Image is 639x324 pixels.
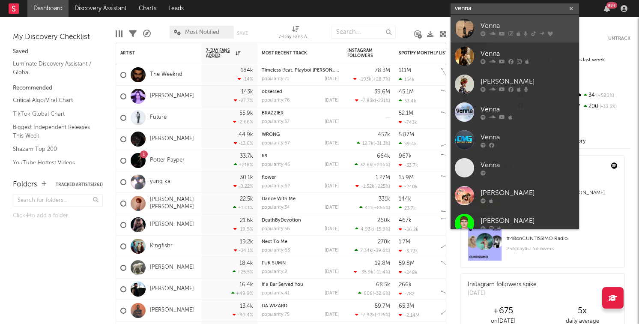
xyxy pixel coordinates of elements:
button: Tracked Artists(261) [56,183,103,187]
div: popularity: 37 [262,120,290,124]
div: Instagram Followers [347,48,377,58]
svg: Chart title [437,86,476,107]
div: Edit Columns [116,21,122,46]
div: 78.3M [375,68,390,73]
div: 270k [378,239,390,245]
div: [DATE] [325,227,339,231]
div: [PERSON_NAME] [481,188,575,198]
div: popularity: 76 [262,98,290,103]
div: 39.6M [374,89,390,95]
div: popularity: 75 [262,312,290,317]
div: 68.5k [376,282,390,288]
div: 260k [377,218,390,223]
span: -125 % [376,313,389,318]
div: popularity: 34 [262,205,290,210]
div: -36.2k [399,227,418,232]
div: -248k [399,270,418,275]
div: 16.4k [239,282,253,288]
div: [DATE] [325,141,339,146]
svg: Chart title [437,193,476,214]
div: 59.8M [399,261,415,266]
span: +206 % [373,163,389,168]
div: Venna [481,132,575,142]
div: Next To Me [262,240,339,244]
a: R9 [262,154,268,159]
a: [PERSON_NAME] [451,210,579,237]
a: The Weeknd [150,71,182,78]
a: Venna [451,15,579,42]
a: Dance With Me [262,197,296,201]
a: Kingfishr [150,243,173,250]
div: Venna [481,48,575,59]
div: 5.87M [399,132,414,138]
a: Venna [451,126,579,154]
div: 467k [399,218,412,223]
div: 18.4k [239,261,253,266]
div: -27.7 % [234,98,253,103]
div: If a Bar Served You [262,282,339,287]
svg: Chart title [437,107,476,129]
div: [DATE] [468,289,537,298]
a: YouTube Hottest Videos [13,158,94,168]
div: Filters [129,21,137,46]
div: 7-Day Fans Added (7-Day Fans Added) [278,32,313,42]
a: flower [262,175,276,180]
span: -231 % [376,99,389,103]
div: +1.01 % [233,205,253,210]
div: ( ) [355,312,390,318]
a: Venna [451,98,579,126]
div: [PERSON_NAME] [481,76,575,87]
div: 15.9M [399,175,414,180]
span: -225 % [376,184,389,189]
a: WRONG [262,132,280,137]
div: -743k [399,120,417,125]
div: 457k [378,132,390,138]
input: Search for folders... [13,194,103,207]
div: popularity: 41 [262,291,290,296]
div: 7-Day Fans Added (7-Day Fans Added) [278,21,313,46]
a: Venna [451,42,579,70]
div: 5 x [543,306,622,316]
div: 59.4k [399,141,417,147]
button: 99+ [604,5,610,12]
a: [PERSON_NAME] [150,264,194,271]
div: 664k [377,153,390,159]
a: Potter Payper [150,157,185,164]
svg: Chart title [437,279,476,300]
div: # 48 on CUNTISSIMO Radio [506,234,618,244]
svg: Chart title [437,236,476,257]
a: yung kai [150,178,172,186]
div: 34 [573,90,630,101]
a: #48onCUNTISSIMO Radio256playlist followers [461,227,624,267]
div: ( ) [353,76,390,82]
div: popularity: 46 [262,162,290,167]
div: Venna [481,104,575,114]
div: Most Recent Track [262,51,326,56]
div: ( ) [354,269,390,275]
div: Spotify Monthly Listeners [399,51,463,56]
div: 144k [399,196,411,202]
input: Search for artists [451,3,579,14]
div: 1.27M [376,175,390,180]
div: ( ) [359,205,390,210]
div: obsessed [262,90,339,94]
div: 45.1M [399,89,414,95]
span: -33.3 % [598,105,617,109]
span: -193k [359,77,371,82]
span: 7-Day Fans Added [206,48,233,58]
div: -19.9 % [233,226,253,232]
div: ( ) [355,226,390,232]
div: [DATE] [325,98,339,103]
div: My Discovery Checklist [13,32,103,42]
a: If a Bar Served You [262,282,303,287]
div: [DATE] [325,77,339,81]
div: -2.14M [399,312,419,318]
div: 256 playlist followers [506,244,618,254]
span: 32.6k [360,163,372,168]
div: 154k [399,77,415,82]
span: -32.6 % [374,291,389,296]
span: 411 [365,206,372,210]
a: [PERSON_NAME] [PERSON_NAME] [150,196,197,211]
div: -34.1 % [234,248,253,253]
div: ( ) [355,162,390,168]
